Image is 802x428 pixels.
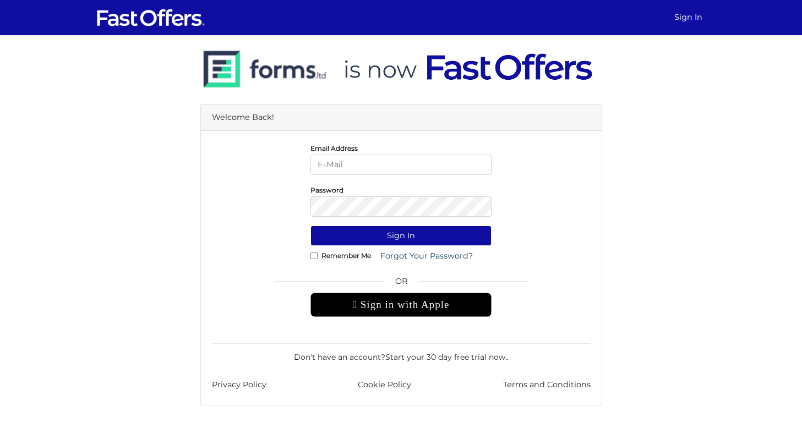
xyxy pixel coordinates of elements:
[385,352,507,362] a: Start your 30 day free trial now.
[201,105,602,131] div: Welcome Back!
[310,147,358,150] label: Email Address
[212,343,591,363] div: Don't have an account? .
[310,275,492,293] span: OR
[310,155,492,175] input: E-Mail
[212,378,266,391] a: Privacy Policy
[310,189,343,191] label: Password
[310,293,492,317] div: Sign in with Apple
[670,7,707,28] a: Sign In
[503,378,591,391] a: Terms and Conditions
[310,226,492,246] button: Sign In
[358,378,411,391] a: Cookie Policy
[373,246,480,266] a: Forgot Your Password?
[321,254,371,257] label: Remember Me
